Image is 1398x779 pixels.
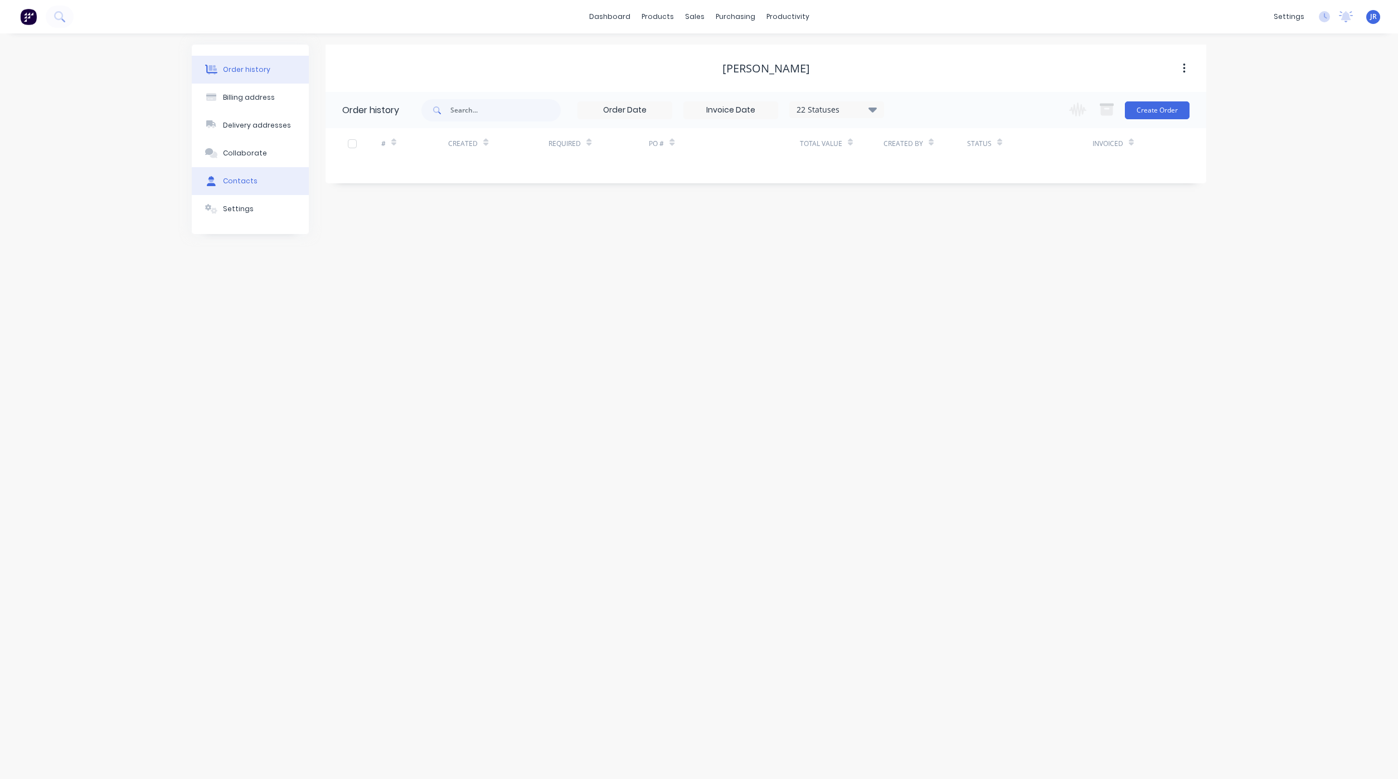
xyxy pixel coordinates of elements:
button: Contacts [192,167,309,195]
div: Billing address [223,92,275,103]
div: Total Value [800,139,842,149]
button: Order history [192,56,309,84]
div: productivity [761,8,815,25]
div: Delivery addresses [223,120,291,130]
div: # [381,139,386,149]
span: JR [1370,12,1377,22]
div: purchasing [710,8,761,25]
a: dashboard [584,8,636,25]
div: PO # [649,139,664,149]
button: Settings [192,195,309,223]
div: # [381,128,448,159]
img: Factory [20,8,37,25]
div: [PERSON_NAME] [722,62,810,75]
input: Search... [450,99,561,121]
button: Delivery addresses [192,111,309,139]
div: Created By [884,139,923,149]
button: Collaborate [192,139,309,167]
div: Invoiced [1093,139,1123,149]
div: Required [548,128,649,159]
div: Contacts [223,176,258,186]
div: Status [967,128,1093,159]
div: Settings [223,204,254,214]
div: Total Value [800,128,884,159]
div: Created By [884,128,967,159]
div: settings [1268,8,1310,25]
div: Invoiced [1093,128,1159,159]
input: Order Date [578,102,672,119]
div: Status [967,139,992,149]
div: Created [448,128,548,159]
div: PO # [649,128,799,159]
div: Created [448,139,478,149]
div: Required [548,139,581,149]
button: Billing address [192,84,309,111]
div: Collaborate [223,148,267,158]
div: products [636,8,679,25]
input: Invoice Date [684,102,778,119]
button: Create Order [1125,101,1190,119]
div: Order history [342,104,399,117]
div: Order history [223,65,270,75]
div: sales [679,8,710,25]
div: 22 Statuses [790,104,884,116]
